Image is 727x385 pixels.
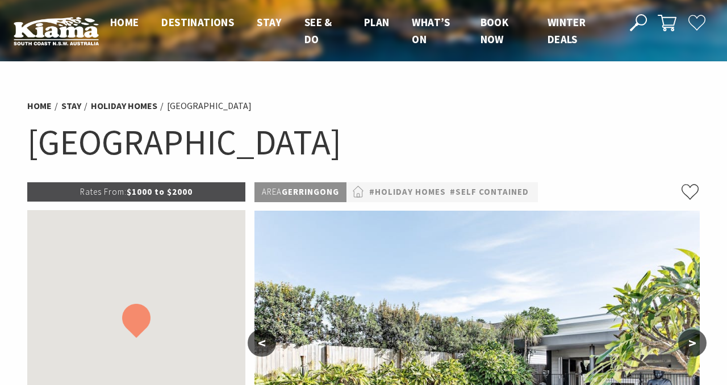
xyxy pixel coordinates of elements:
nav: Main Menu [99,14,617,48]
span: Stay [257,15,282,29]
a: Holiday Homes [91,100,157,112]
h1: [GEOGRAPHIC_DATA] [27,119,700,165]
span: Destinations [161,15,234,29]
span: What’s On [412,15,450,46]
span: Home [110,15,139,29]
a: #Holiday Homes [369,185,446,199]
span: Rates From: [80,186,127,197]
a: #Self Contained [450,185,529,199]
span: Winter Deals [548,15,586,46]
a: Stay [61,100,81,112]
span: Area [262,186,282,197]
span: Plan [364,15,390,29]
button: < [248,329,276,357]
li: [GEOGRAPHIC_DATA] [167,99,252,114]
p: Gerringong [254,182,346,202]
a: Home [27,100,52,112]
button: > [678,329,707,357]
span: See & Do [304,15,332,46]
img: Kiama Logo [14,16,99,46]
span: Book now [481,15,509,46]
p: $1000 to $2000 [27,182,245,202]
